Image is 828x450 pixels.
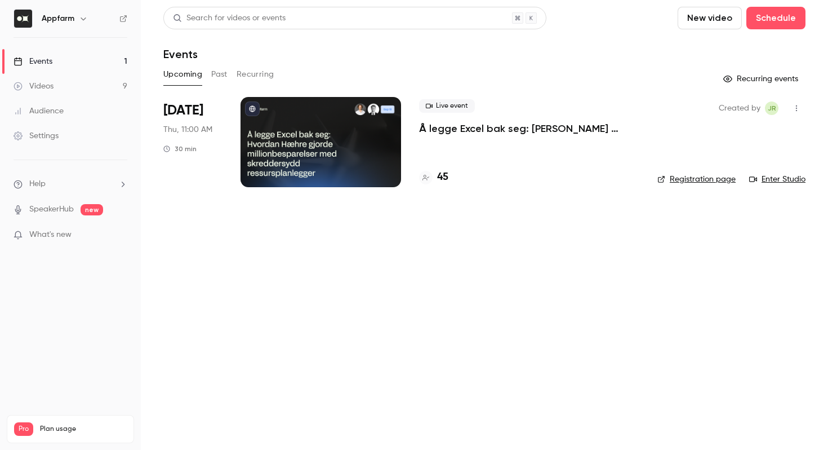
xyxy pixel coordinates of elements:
[237,65,274,83] button: Recurring
[14,178,127,190] li: help-dropdown-opener
[163,124,212,135] span: Thu, 11:00 AM
[163,65,202,83] button: Upcoming
[211,65,228,83] button: Past
[163,102,203,120] span: [DATE]
[29,178,46,190] span: Help
[14,422,33,436] span: Pro
[40,425,127,434] span: Plan usage
[29,229,72,241] span: What's new
[718,70,805,88] button: Recurring events
[14,130,59,142] div: Settings
[163,47,198,61] h1: Events
[163,144,197,153] div: 30 min
[657,174,736,185] a: Registration page
[42,13,74,24] h6: Appfarm
[419,122,639,135] a: Å legge Excel bak seg: [PERSON_NAME] gjorde millionbesparelser med skreddersydd ressursplanlegger
[173,12,286,24] div: Search for videos or events
[749,174,805,185] a: Enter Studio
[678,7,742,29] button: New video
[14,10,32,28] img: Appfarm
[419,170,448,185] a: 45
[765,102,778,115] span: Julie Remen
[81,204,103,215] span: new
[14,56,52,67] div: Events
[29,204,74,215] a: SpeakerHub
[14,81,54,92] div: Videos
[768,102,776,115] span: JR
[719,102,760,115] span: Created by
[746,7,805,29] button: Schedule
[437,170,448,185] h4: 45
[163,97,222,187] div: Sep 18 Thu, 11:00 AM (Europe/Oslo)
[419,99,475,113] span: Live event
[14,105,64,117] div: Audience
